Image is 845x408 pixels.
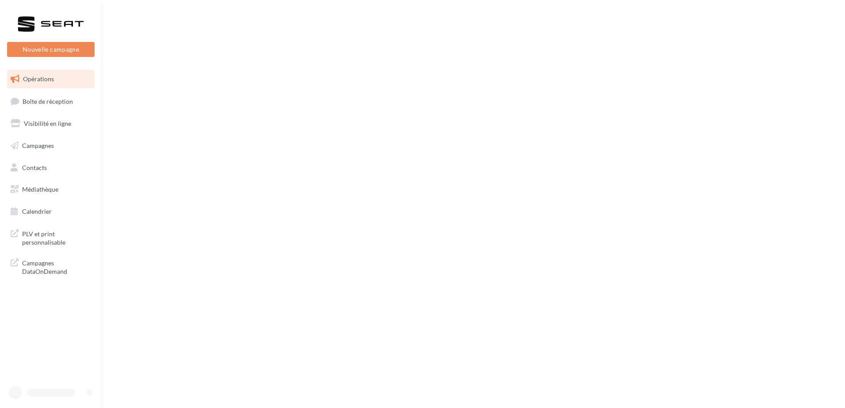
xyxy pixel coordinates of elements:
[5,92,96,111] a: Boîte de réception
[5,180,96,199] a: Médiathèque
[23,97,73,105] span: Boîte de réception
[22,257,91,276] span: Campagnes DataOnDemand
[5,136,96,155] a: Campagnes
[22,142,54,149] span: Campagnes
[5,70,96,88] a: Opérations
[5,114,96,133] a: Visibilité en ligne
[5,224,96,250] a: PLV et print personnalisable
[22,163,47,171] span: Contacts
[23,75,54,83] span: Opérations
[22,185,58,193] span: Médiathèque
[5,159,96,177] a: Contacts
[5,202,96,221] a: Calendrier
[22,208,52,215] span: Calendrier
[7,42,95,57] button: Nouvelle campagne
[24,120,71,127] span: Visibilité en ligne
[5,253,96,280] a: Campagnes DataOnDemand
[22,228,91,247] span: PLV et print personnalisable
